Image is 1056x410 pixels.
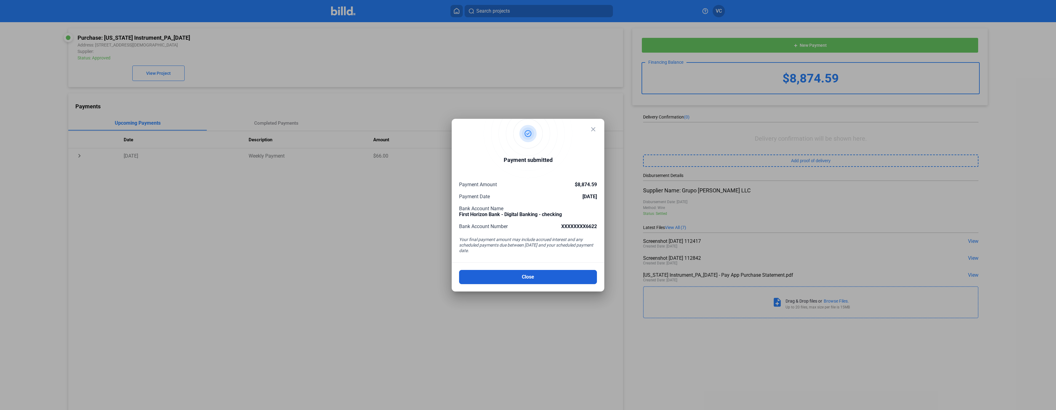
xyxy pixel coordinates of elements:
[459,211,562,217] span: First Horizon Bank - Digital Banking - checking
[459,206,503,211] span: Bank Account Name
[582,194,597,199] span: [DATE]
[459,194,490,199] span: Payment Date
[459,182,497,187] span: Payment Amount
[590,126,597,133] mat-icon: close
[504,156,553,166] div: Payment submitted
[459,223,508,229] span: Bank Account Number
[575,182,597,187] span: $8,874.59
[459,270,597,284] button: Close
[561,223,597,229] span: XXXXXXXX6622
[459,237,597,255] div: Your final payment amount may include accrued interest and any scheduled payments due between [DA...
